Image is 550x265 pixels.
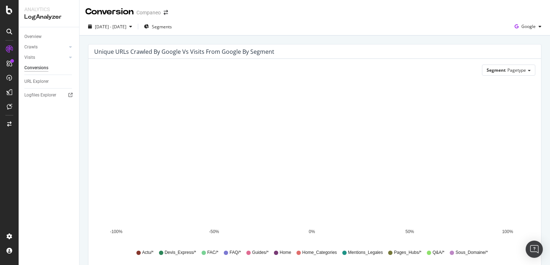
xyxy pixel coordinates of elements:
text: 0% [309,229,315,235]
text: 50% [405,229,414,235]
span: Sous_Domaine/* [455,250,488,256]
button: [DATE] - [DATE] [85,21,135,32]
span: Guides/* [252,250,269,256]
a: Conversions [24,64,74,72]
span: Mentions_Legales [348,250,383,256]
span: Q&A/* [433,250,444,256]
div: LogAnalyzer [24,13,73,21]
span: Google [521,23,536,29]
a: URL Explorer [24,78,74,85]
div: Visits [24,54,35,61]
span: Home [280,250,291,256]
button: Google [512,21,544,32]
text: -100% [110,229,122,235]
span: Segments [152,24,172,30]
a: Logfiles Explorer [24,91,74,99]
div: URL Explorer [24,78,49,85]
div: arrow-right-arrow-left [164,10,168,15]
svg: A chart. [94,81,530,243]
text: 100% [502,229,513,235]
div: Crawls [24,43,38,51]
div: Logfiles Explorer [24,91,56,99]
a: Overview [24,33,74,41]
span: Pages_Hubs/* [394,250,421,256]
span: FAC/* [207,250,218,256]
span: [DATE] - [DATE] [95,24,126,30]
a: Crawls [24,43,67,51]
div: Conversions [24,64,48,72]
text: -50% [209,229,219,235]
div: Open Intercom Messenger [526,241,543,258]
span: Pagetype [507,67,526,73]
div: Unique URLs Crawled by google vs Visits from google by Segment [94,48,274,55]
a: Visits [24,54,67,61]
div: Conversion [85,6,134,18]
div: Overview [24,33,42,41]
button: Segments [141,21,175,32]
span: Devis_Express/* [165,250,196,256]
span: Segment [487,67,506,73]
span: FAQ/* [230,250,241,256]
div: Analytics [24,6,73,13]
span: Actu/* [142,250,154,256]
span: Home_Categories [302,250,337,256]
div: Companeo [136,9,161,16]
